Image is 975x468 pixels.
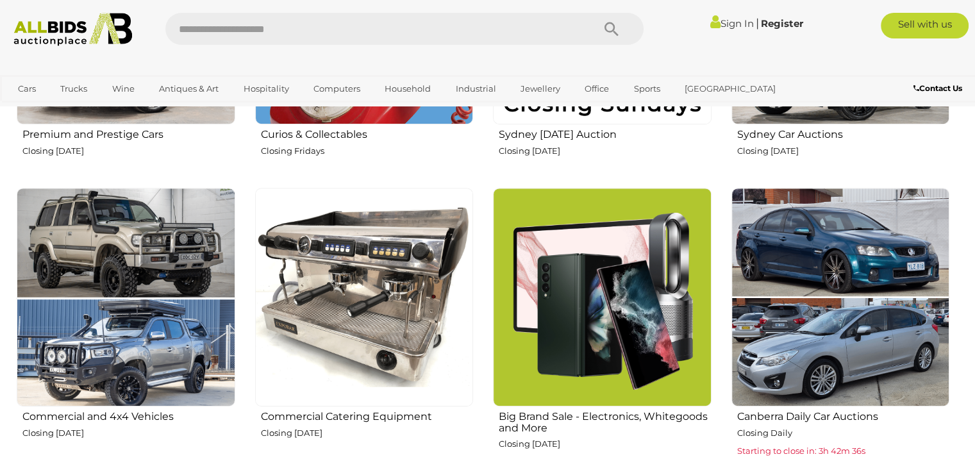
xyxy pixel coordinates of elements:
[499,126,712,140] h2: Sydney [DATE] Auction
[151,78,227,99] a: Antiques & Art
[512,78,569,99] a: Jewellery
[499,144,712,158] p: Closing [DATE]
[22,408,235,422] h2: Commercial and 4x4 Vehicles
[499,408,712,433] h2: Big Brand Sale - Electronics, Whitegoods and More
[261,144,474,158] p: Closing Fridays
[447,78,504,99] a: Industrial
[261,408,474,422] h2: Commercial Catering Equipment
[255,188,474,406] img: Commercial Catering Equipment
[737,144,950,158] p: Closing [DATE]
[737,126,950,140] h2: Sydney Car Auctions
[52,78,96,99] a: Trucks
[913,81,965,96] a: Contact Us
[499,437,712,451] p: Closing [DATE]
[913,83,962,93] b: Contact Us
[22,126,235,140] h2: Premium and Prestige Cars
[261,426,474,440] p: Closing [DATE]
[737,426,950,440] p: Closing Daily
[731,188,950,406] img: Canberra Daily Car Auctions
[737,408,950,422] h2: Canberra Daily Car Auctions
[760,17,803,29] a: Register
[493,188,712,406] img: Big Brand Sale - Electronics, Whitegoods and More
[10,78,44,99] a: Cars
[305,78,369,99] a: Computers
[881,13,969,38] a: Sell with us
[22,426,235,440] p: Closing [DATE]
[755,16,758,30] span: |
[7,13,139,46] img: Allbids.com.au
[22,144,235,158] p: Closing [DATE]
[261,126,474,140] h2: Curios & Collectables
[104,78,143,99] a: Wine
[710,17,753,29] a: Sign In
[235,78,297,99] a: Hospitality
[737,446,865,456] span: Starting to close in: 3h 42m 36s
[576,78,617,99] a: Office
[17,188,235,406] img: Commercial and 4x4 Vehicles
[626,78,669,99] a: Sports
[676,78,784,99] a: [GEOGRAPHIC_DATA]
[579,13,644,45] button: Search
[376,78,439,99] a: Household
